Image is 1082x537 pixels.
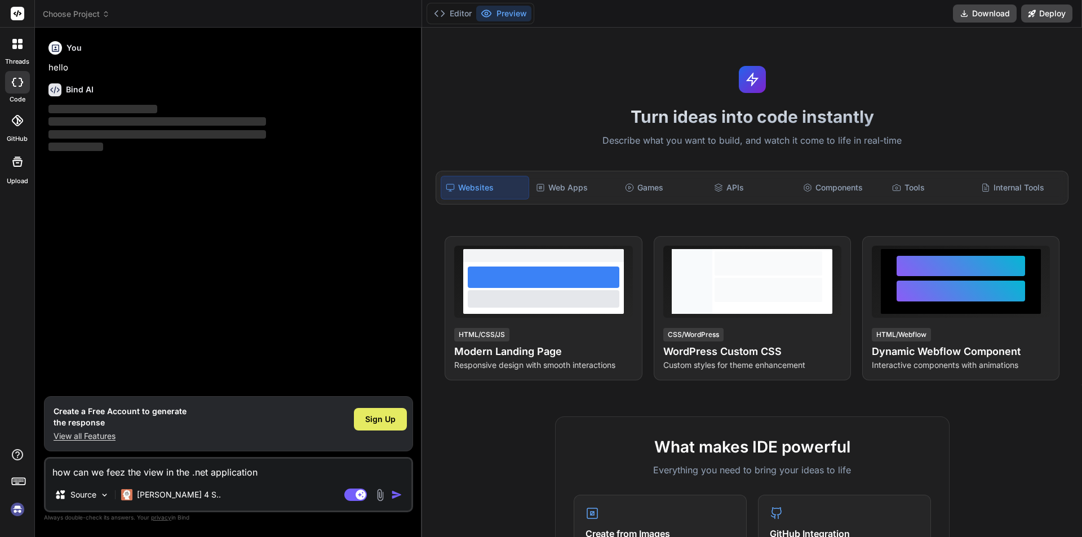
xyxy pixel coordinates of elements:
[454,360,632,371] p: Responsive design with smooth interactions
[872,344,1050,360] h4: Dynamic Webflow Component
[977,176,1063,199] div: Internal Tools
[43,8,110,20] span: Choose Project
[70,489,96,500] p: Source
[151,514,171,521] span: privacy
[54,406,187,428] h1: Create a Free Account to generate the response
[48,61,411,74] p: hello
[531,176,618,199] div: Web Apps
[10,95,25,104] label: code
[7,134,28,144] label: GitHub
[100,490,109,500] img: Pick Models
[574,435,931,459] h2: What makes IDE powerful
[7,176,28,186] label: Upload
[365,414,396,425] span: Sign Up
[441,176,529,199] div: Websites
[48,117,266,126] span: ‌
[872,328,931,341] div: HTML/Webflow
[429,106,1075,127] h1: Turn ideas into code instantly
[54,431,187,442] p: View all Features
[888,176,974,199] div: Tools
[574,463,931,477] p: Everything you need to bring your ideas to life
[872,360,1050,371] p: Interactive components with animations
[709,176,796,199] div: APIs
[1021,5,1072,23] button: Deploy
[374,489,387,502] img: attachment
[663,360,841,371] p: Custom styles for theme enhancement
[663,328,724,341] div: CSS/WordPress
[66,84,94,95] h6: Bind AI
[46,459,411,479] textarea: how can we feez the view in the .net application
[454,328,509,341] div: HTML/CSS/JS
[48,143,103,151] span: ‌
[429,134,1075,148] p: Describe what you want to build, and watch it come to life in real-time
[5,57,29,66] label: threads
[429,6,476,21] button: Editor
[44,512,413,523] p: Always double-check its answers. Your in Bind
[8,500,27,519] img: signin
[66,42,82,54] h6: You
[953,5,1017,23] button: Download
[454,344,632,360] h4: Modern Landing Page
[663,344,841,360] h4: WordPress Custom CSS
[121,489,132,500] img: Claude 4 Sonnet
[48,130,266,139] span: ‌
[391,489,402,500] img: icon
[476,6,531,21] button: Preview
[620,176,707,199] div: Games
[137,489,221,500] p: [PERSON_NAME] 4 S..
[799,176,885,199] div: Components
[48,105,157,113] span: ‌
